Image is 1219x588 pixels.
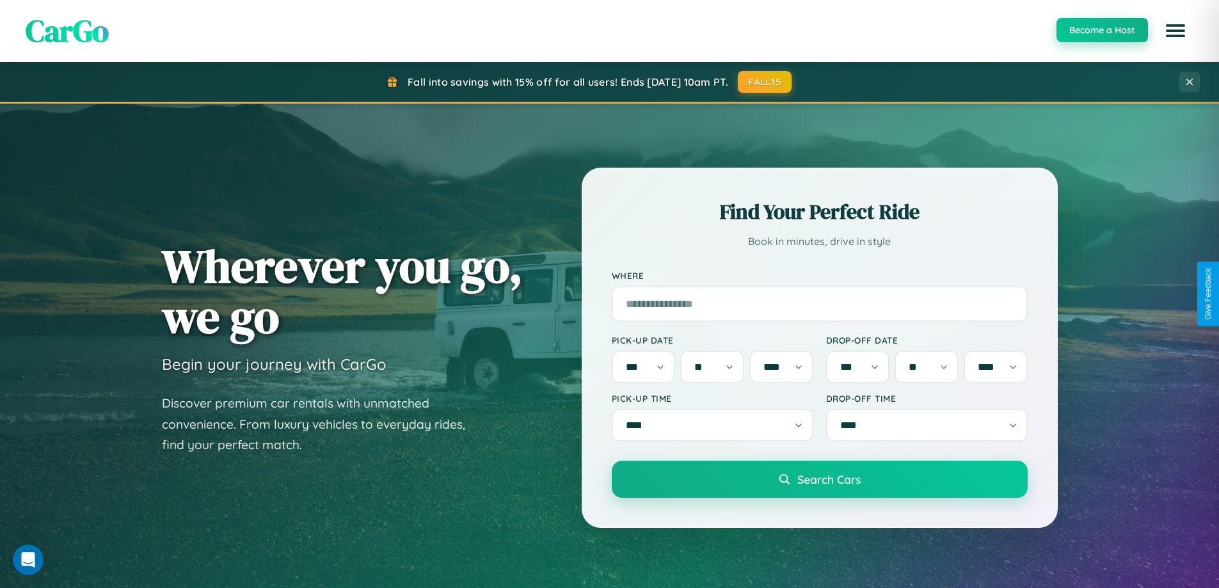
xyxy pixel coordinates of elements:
label: Where [612,270,1028,281]
button: Open menu [1158,13,1193,49]
button: Search Cars [612,461,1028,498]
div: Give Feedback [1204,268,1213,320]
iframe: Intercom live chat [13,544,44,575]
span: Fall into savings with 15% off for all users! Ends [DATE] 10am PT. [408,75,728,88]
p: Discover premium car rentals with unmatched convenience. From luxury vehicles to everyday rides, ... [162,393,482,456]
span: CarGo [26,10,109,52]
span: Search Cars [797,472,861,486]
label: Drop-off Date [826,335,1028,346]
h3: Begin your journey with CarGo [162,354,386,374]
label: Pick-up Time [612,393,813,404]
label: Drop-off Time [826,393,1028,404]
button: Become a Host [1056,18,1148,42]
h2: Find Your Perfect Ride [612,198,1028,226]
button: FALL15 [738,71,792,93]
label: Pick-up Date [612,335,813,346]
p: Book in minutes, drive in style [612,232,1028,251]
h1: Wherever you go, we go [162,241,523,342]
